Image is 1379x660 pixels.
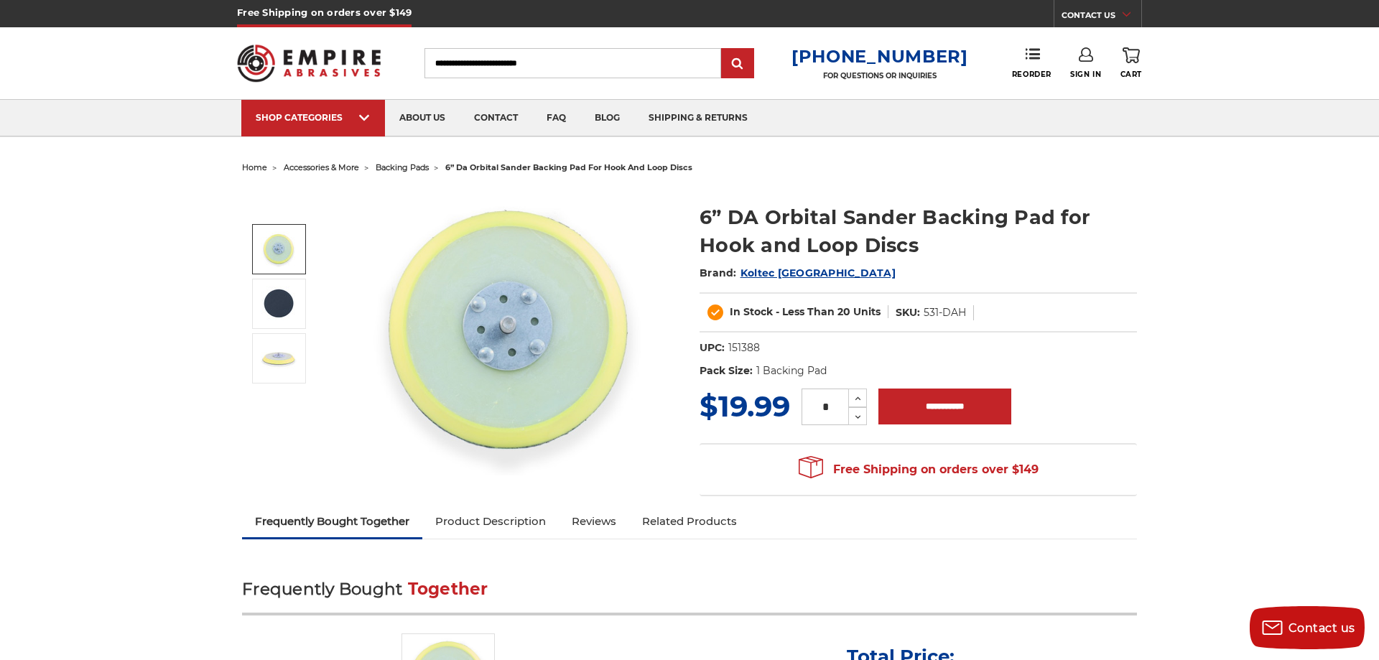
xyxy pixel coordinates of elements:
a: accessories & more [284,162,359,172]
p: FOR QUESTIONS OR INQUIRIES [791,71,968,80]
a: blog [580,100,634,136]
img: 6” DA Orbital Sander Backing Pad for Hook and Loop Discs [261,231,297,267]
img: 6” DA Orbital Sander Backing Pad for Hook and Loop Discs [261,286,297,322]
span: Together [408,579,488,599]
a: Reorder [1012,47,1051,78]
img: 6” DA Orbital Sander Backing Pad for Hook and Loop Discs [366,188,653,475]
dd: 1 Backing Pad [756,363,827,378]
span: Reorder [1012,70,1051,79]
button: Contact us [1250,606,1365,649]
span: Sign In [1070,70,1101,79]
a: faq [532,100,580,136]
a: Related Products [629,506,750,537]
a: Cart [1120,47,1142,79]
a: Frequently Bought Together [242,506,422,537]
a: about us [385,100,460,136]
dd: 151388 [728,340,760,355]
span: In Stock [730,305,773,318]
span: Units [853,305,881,318]
dt: Pack Size: [700,363,753,378]
span: Cart [1120,70,1142,79]
span: Free Shipping on orders over $149 [799,455,1039,484]
h1: 6” DA Orbital Sander Backing Pad for Hook and Loop Discs [700,203,1137,259]
dd: 531-DAH [924,305,966,320]
img: 6” DA Orbital Sander Backing Pad for Hook and Loop Discs [261,340,297,376]
span: Brand: [700,266,737,279]
span: Contact us [1289,621,1355,635]
input: Submit [723,50,752,78]
a: backing pads [376,162,429,172]
span: $19.99 [700,389,790,424]
a: Product Description [422,506,559,537]
a: Reviews [559,506,629,537]
a: home [242,162,267,172]
img: Empire Abrasives [237,35,381,91]
a: contact [460,100,532,136]
span: 6” da orbital sander backing pad for hook and loop discs [445,162,692,172]
span: Frequently Bought [242,579,402,599]
a: shipping & returns [634,100,762,136]
span: - Less Than [776,305,835,318]
div: SHOP CATEGORIES [256,112,371,123]
dt: UPC: [700,340,725,355]
span: 20 [837,305,850,318]
a: Koltec [GEOGRAPHIC_DATA] [740,266,896,279]
dt: SKU: [896,305,920,320]
a: CONTACT US [1062,7,1141,27]
a: [PHONE_NUMBER] [791,46,968,67]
